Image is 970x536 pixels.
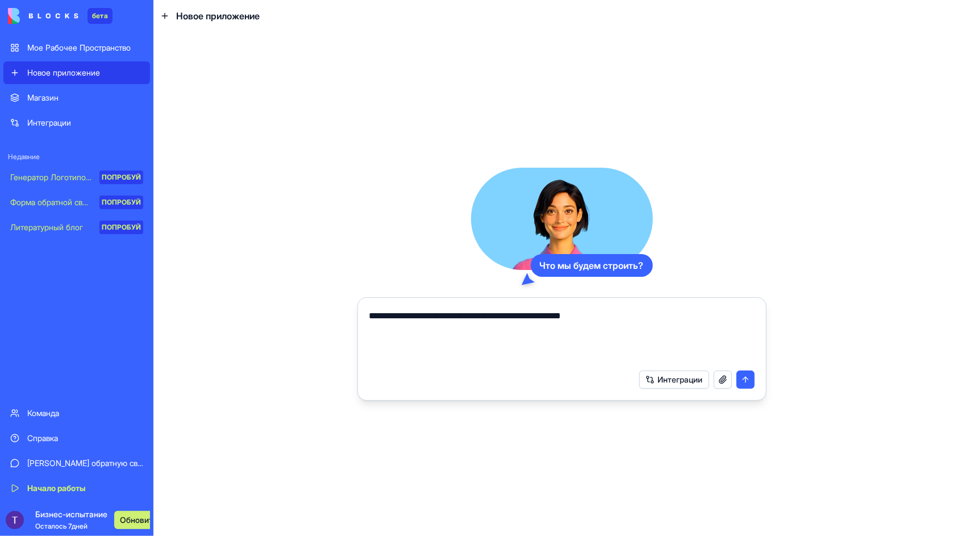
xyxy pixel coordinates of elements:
[3,111,150,134] a: Интеграции
[3,61,150,84] a: Новое приложение
[27,433,58,443] ya-tr-span: Справка
[10,197,95,207] ya-tr-span: Форма обратной связи
[10,222,83,232] ya-tr-span: Литературный блог
[120,514,157,526] ya-tr-span: Обновить
[27,483,86,493] ya-tr-span: Начало работы
[3,402,150,425] a: Команда
[3,452,150,475] a: [PERSON_NAME] обратную связь
[72,522,88,530] ya-tr-span: дней
[102,173,141,181] ya-tr-span: ПОПРОБУЙ
[8,8,113,24] a: бета
[92,11,108,20] ya-tr-span: бета
[6,511,24,529] img: ACg8ocITH1Bc4nVrxpemNpPSLMKQknXsDDOr2WQXw8AtvC34NYHvxw=s96-c
[3,477,150,500] a: Начало работы
[8,152,40,161] ya-tr-span: Недавние
[176,10,260,22] ya-tr-span: Новое приложение
[3,36,150,59] a: Мое Рабочее Пространство
[3,216,150,239] a: Литературный блогПОПРОБУЙ
[27,93,59,102] ya-tr-span: Магазин
[35,509,107,519] ya-tr-span: Бизнес-испытание
[99,221,143,234] div: ПОПРОБУЙ
[35,522,72,530] ya-tr-span: Осталось 7
[3,191,150,214] a: Форма обратной связиПОПРОБУЙ
[639,371,709,389] button: Интеграции
[3,86,150,109] a: Магазин
[27,118,71,127] ya-tr-span: Интеграции
[3,166,150,189] a: Генератор Логотипов с искусственным ИнтеллектомПОПРОБУЙ
[540,259,644,272] ya-tr-span: Что мы будем строить?
[114,511,141,529] a: Обновить
[27,408,59,418] ya-tr-span: Команда
[114,511,163,529] button: Обновить
[10,172,207,182] ya-tr-span: Генератор Логотипов с искусственным Интеллектом
[3,427,150,450] a: Справка
[99,196,143,209] div: ПОПРОБУЙ
[27,458,149,468] ya-tr-span: [PERSON_NAME] обратную связь
[8,8,78,24] img: логотип
[27,68,100,77] ya-tr-span: Новое приложение
[27,43,131,52] ya-tr-span: Мое Рабочее Пространство
[658,374,703,385] ya-tr-span: Интеграции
